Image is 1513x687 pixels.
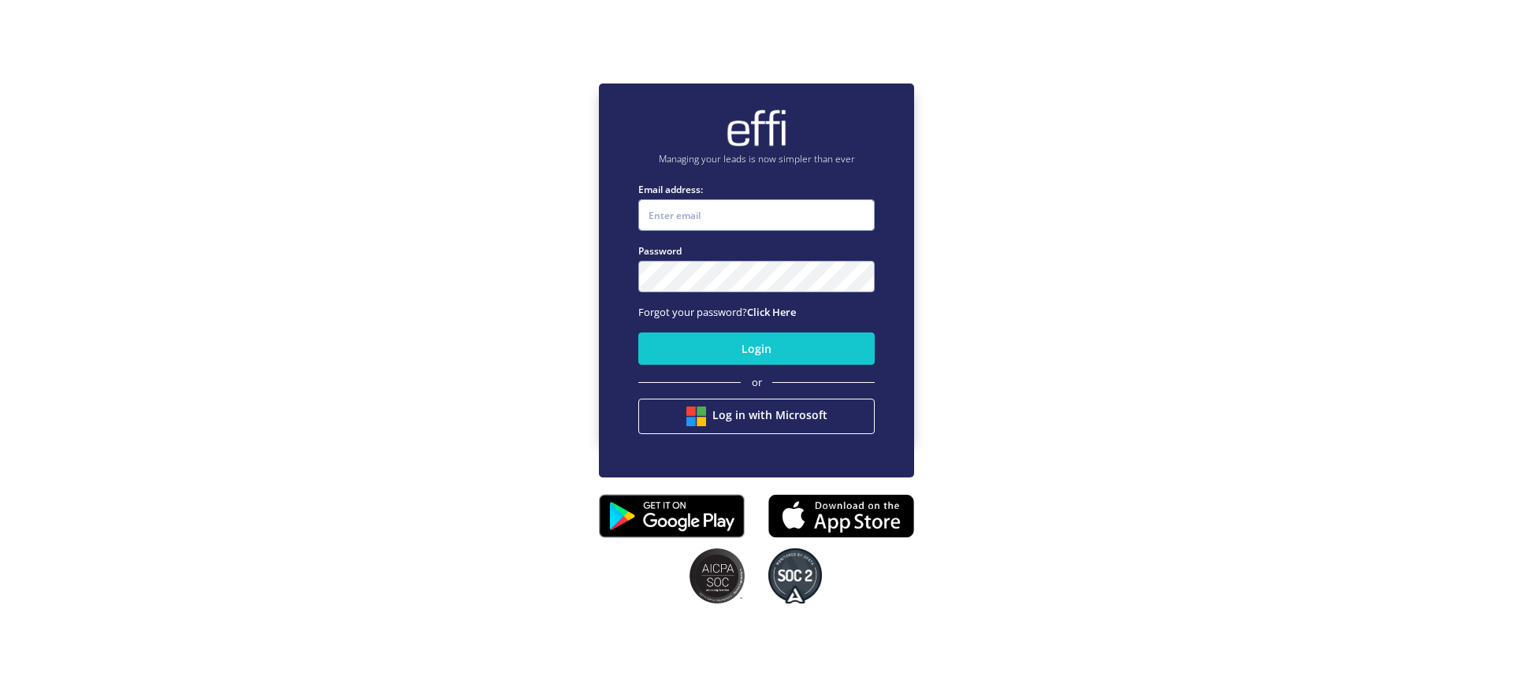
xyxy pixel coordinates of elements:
[747,305,796,319] a: Click Here
[638,199,875,231] input: Enter email
[638,399,875,434] button: Log in with Microsoft
[638,305,796,319] span: Forgot your password?
[599,484,745,548] img: playstore.0fabf2e.png
[725,109,788,148] img: brand-logo.ec75409.png
[638,152,875,166] p: Managing your leads is now simpler than ever
[768,548,822,603] img: SOC2 badges
[768,489,914,543] img: appstore.8725fd3.png
[638,182,875,197] label: Email address:
[638,332,875,365] button: Login
[686,407,706,426] img: btn google
[752,375,762,391] span: or
[690,548,745,603] img: SOC2 badges
[638,243,875,258] label: Password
